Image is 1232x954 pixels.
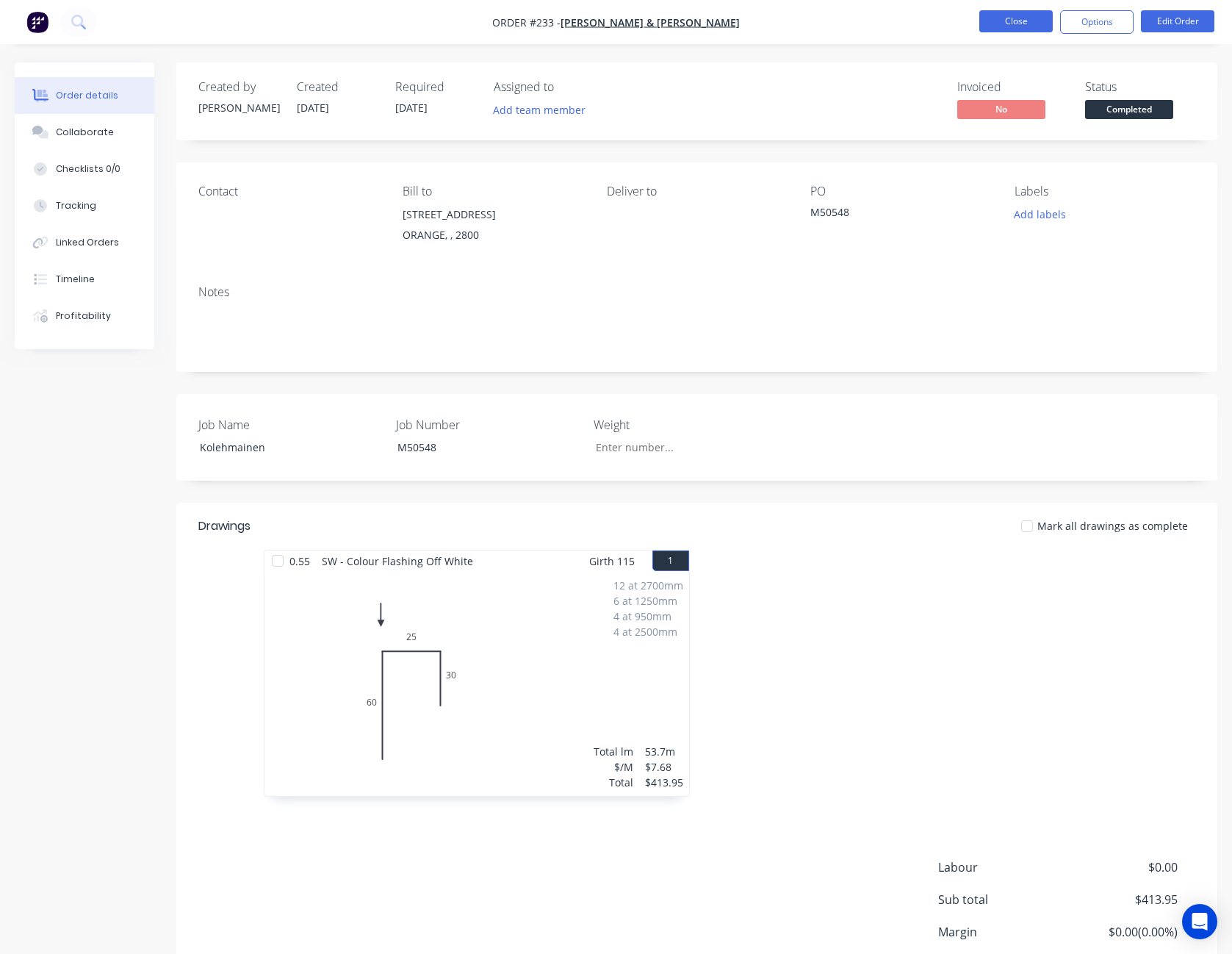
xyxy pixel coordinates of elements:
[589,550,635,572] span: Girth 115
[284,550,316,572] span: 0.55
[613,624,683,639] div: 4 at 2500mm
[386,437,569,458] div: M50548
[1069,923,1178,941] span: $0.00 ( 0.00 %)
[957,80,1067,94] div: Invoiced
[1006,204,1074,224] button: Add labels
[494,80,641,94] div: Assigned to
[395,101,428,115] span: [DATE]
[396,416,580,434] label: Job Number
[15,261,154,298] button: Timeline
[1069,891,1178,908] span: $413.95
[403,184,583,198] div: Bill to
[198,285,1195,299] div: Notes
[297,80,378,94] div: Created
[938,891,1069,908] span: Sub total
[652,550,689,571] button: 1
[26,11,48,33] img: Factory
[198,80,279,94] div: Created by
[56,126,114,139] div: Collaborate
[645,759,683,775] div: $7.68
[613,578,683,593] div: 12 at 2700mm
[316,550,479,572] span: SW - Colour Flashing Off White
[1085,100,1173,118] span: Completed
[1085,100,1173,122] button: Completed
[1182,904,1217,939] div: Open Intercom Messenger
[979,10,1053,32] button: Close
[607,184,788,198] div: Deliver to
[583,437,777,459] input: Enter number...
[938,923,1069,941] span: Margin
[486,100,594,120] button: Add team member
[15,224,154,261] button: Linked Orders
[594,775,633,790] div: Total
[198,100,279,115] div: [PERSON_NAME]
[403,204,583,251] div: [STREET_ADDRESS]ORANGE, , 2800
[56,309,111,323] div: Profitability
[56,199,96,212] div: Tracking
[15,77,154,114] button: Order details
[494,100,594,120] button: Add team member
[1015,184,1195,198] div: Labels
[594,759,633,775] div: $/M
[561,15,740,29] a: [PERSON_NAME] & [PERSON_NAME]
[810,184,991,198] div: PO
[15,298,154,334] button: Profitability
[403,204,583,225] div: [STREET_ADDRESS]
[15,187,154,224] button: Tracking
[198,517,251,535] div: Drawings
[645,775,683,790] div: $413.95
[1141,10,1214,32] button: Edit Order
[594,744,633,759] div: Total lm
[15,114,154,151] button: Collaborate
[810,204,991,225] div: M50548
[297,101,329,115] span: [DATE]
[645,744,683,759] div: 53.7m
[492,15,561,29] span: Order #233 -
[1037,518,1188,534] span: Mark all drawings as complete
[188,437,372,458] div: Kolehmainen
[613,609,683,624] div: 4 at 950mm
[198,184,379,198] div: Contact
[1069,858,1178,876] span: $0.00
[56,236,119,249] div: Linked Orders
[594,416,777,434] label: Weight
[613,593,683,609] div: 6 at 1250mm
[395,80,476,94] div: Required
[403,225,583,245] div: ORANGE, , 2800
[957,100,1045,118] span: No
[56,273,95,286] div: Timeline
[56,89,118,102] div: Order details
[198,416,382,434] label: Job Name
[264,572,689,796] div: 060253012 at 2700mm6 at 1250mm4 at 950mm4 at 2500mmTotal lm$/MTotal53.7m$7.68$413.95
[1060,10,1134,34] button: Options
[15,151,154,187] button: Checklists 0/0
[938,858,1069,876] span: Labour
[1085,80,1195,94] div: Status
[56,162,120,176] div: Checklists 0/0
